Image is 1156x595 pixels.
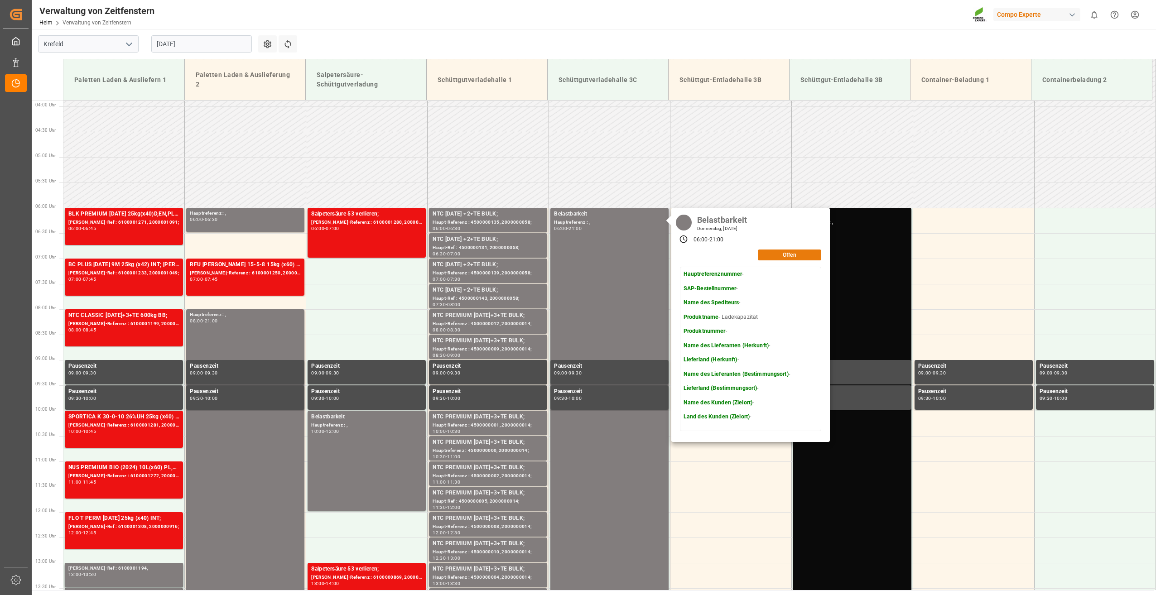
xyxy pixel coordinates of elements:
span: 04:30 Uhr [35,128,56,133]
div: - [446,480,447,484]
div: NTC PREMIUM [DATE]+3+TE BULK; [433,514,544,523]
div: NUS PREMIUM BIO (2024) 10L(x60) PL,FR*PD; EST TE-MAX BS 11-48 300kg (x2) BB; BFL P-MAX SL 20L (X4... [68,463,179,472]
span: 12:00 Uhr [35,508,56,513]
button: Menü öffnen [122,37,135,51]
div: Pausenzeit [1040,362,1151,371]
div: Pausenzeit [311,362,422,371]
div: 11:00 [68,480,82,484]
div: 07:45 [83,277,96,281]
div: - [203,319,204,323]
div: NTC [DATE] +2+TE BULK; [433,210,544,219]
div: 12:45 [83,531,96,535]
div: 13:00 [311,581,324,585]
span: 08:30 Uhr [35,331,56,336]
div: 09:30 [326,371,339,375]
div: 11:30 [447,480,460,484]
div: Pausenzeit [433,362,544,371]
div: 10:00 [1054,396,1067,400]
span: 08:00 Uhr [35,305,56,310]
div: 08:30 [447,328,460,332]
span: 04:00 Uhr [35,102,56,107]
div: NTC PREMIUM [DATE]+3+TE BULK; [433,311,544,320]
div: 21:00 [709,236,724,244]
div: Schüttgut-Entladehalle 3B [676,72,782,88]
div: Pausenzeit [554,362,665,371]
div: [PERSON_NAME]-Referenz : 6100001199, 2000000929; [68,320,179,328]
span: 07:00 Uhr [35,254,56,259]
div: Haupt-Referenz : 4500000001, 2000000014; [433,422,544,429]
div: 09:30 [568,371,582,375]
div: - [82,572,83,576]
p: - Ladekapazität [684,313,790,321]
div: 10:30 [433,455,446,459]
div: Haupt-Referenz : 4500000008, 2000000014; [433,523,544,531]
div: NTC PREMIUM [DATE]+3+TE BULK; [433,463,544,472]
div: Container-Beladung 1 [918,72,1024,88]
div: Schüttgutverladehalle 1 [434,72,540,88]
div: - [567,396,568,400]
div: NTC [DATE] +2+TE BULK; [433,235,544,244]
strong: Name des Kunden (Zielort) [684,399,752,406]
div: 10:00 [433,429,446,433]
div: 06:00 [433,226,446,230]
div: - [82,531,83,535]
strong: Name des Lieferanten (Bestimmungsort) [684,371,789,377]
div: Pausenzeit [554,387,665,396]
div: NTC PREMIUM [DATE]+3+TE BULK; [433,489,544,498]
div: 08:00 [190,319,203,323]
span: 13:00 Uhr [35,559,56,564]
strong: SAP-Bestellnummer [684,285,736,292]
div: 08:00 [447,302,460,307]
p: - [684,399,790,407]
font: Compo Experte [997,10,1041,19]
div: - [203,277,204,281]
div: Pausenzeit [190,387,301,396]
div: SPORTICA K 30-0-10 26%UH 25kg (x40) INT; FLO T PERM [DATE] 25kg (x40) INT; BLK CLASSIC [DATE] 25k... [68,413,179,422]
div: 09:30 [190,396,203,400]
strong: Hauptreferenznummer [684,271,742,277]
div: - [446,556,447,560]
div: - [1053,371,1054,375]
div: Hauptreferenz : , [311,422,422,429]
div: 06:30 [447,226,460,230]
div: Haupt-Referenz : 4500000010, 2000000014; [433,548,544,556]
div: 13:00 [447,556,460,560]
div: NTC PREMIUM [DATE]+3+TE BULK; [433,413,544,422]
div: - [708,236,709,244]
p: - [684,384,790,393]
span: 07:30 Uhr [35,280,56,285]
div: 09:30 [554,396,567,400]
div: - [567,371,568,375]
div: - [446,277,447,281]
div: Pausenzeit [1040,387,1151,396]
div: 11:00 [447,455,460,459]
p: - [684,413,790,421]
div: 09:30 [447,371,460,375]
div: 09:30 [918,396,931,400]
div: 07:00 [326,226,339,230]
div: - [82,429,83,433]
div: NTC PREMIUM [DATE]+3+TE BULK; [433,539,544,548]
div: Hauptreferenz : , [554,219,665,226]
div: 12:00 [447,505,460,509]
div: Hauptreferenz : , [190,311,301,319]
div: 10:00 [326,396,339,400]
div: [PERSON_NAME]-Referenz : 6100000869, 2000000889; [311,574,422,581]
div: Haupt-Ref : 4500000131, 2000000058; [433,244,544,252]
span: 11:30 Uhr [35,483,56,488]
img: Screenshot%202023-09-29%20at%2010.02.21.png_1712312052.png [973,7,987,23]
div: [PERSON_NAME]-Referenz : 6100001250, 2000000718; [190,269,301,277]
div: 13:30 [83,572,96,576]
div: - [567,226,568,230]
span: 09:30 Uhr [35,381,56,386]
div: 06:00 [554,226,567,230]
div: - [446,371,447,375]
div: 09:30 [933,371,946,375]
div: Verwaltung von Zeitfenstern [39,4,154,18]
p: - [684,356,790,364]
div: 10:45 [83,429,96,433]
div: Schüttgutverladehalle 3C [555,72,661,88]
div: Paletten Laden & Auslieferung 2 [192,67,298,93]
div: 07:30 [433,302,446,307]
span: 13:30 Uhr [35,584,56,589]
